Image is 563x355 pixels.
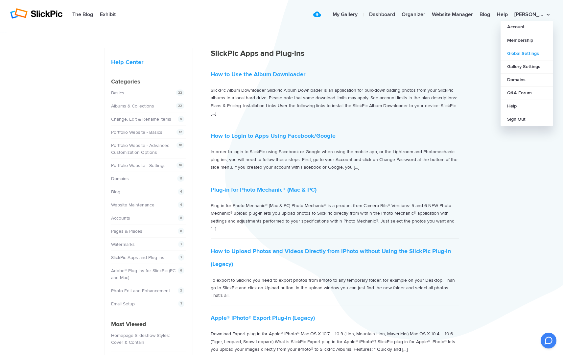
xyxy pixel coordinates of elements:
span: 8 [178,215,184,221]
span: 4 [178,201,184,208]
p: Plug-in for Photo Mechanic® (Mac & PC) Photo Mechanic® is a product from Camera Bits® Versions: 5... [211,202,459,232]
a: Portfolio Website - Basics [111,130,162,135]
a: Website Maintenance [111,202,154,208]
span: 8 [178,228,184,234]
span: 3 [178,287,184,294]
span: 7 [178,241,184,248]
a: How to Upload Photos and Videos Directly from iPhoto without Using the SlickPic Plug-in (Legacy) [211,248,451,268]
span: 4 [178,188,184,195]
p: SlickPic Album Downloader SlickPic Album Downloader is an application for bulk-downloading photos... [211,86,459,117]
p: Download Export plug-in for Apple® iPhoto® Mac OS X 10.7 – 10.9 (Lion, Mountain Lion, Mavericks) ... [211,330,459,353]
a: SlickPic Apps and Plug-ins [111,255,164,260]
span: 22 [176,89,184,96]
span: 6 [178,267,184,274]
a: How to Login to Apps Using Facebook/Google [211,132,336,139]
span: 16 [176,162,184,169]
a: Portfolio Website - Settings [111,163,166,168]
span: 7 [178,254,184,261]
span: 11 [177,175,184,182]
a: Accounts [111,215,130,221]
h4: Categories [111,77,186,86]
span: 7 [178,300,184,307]
a: Homepage Slideshow Styles: Cover & Contain [111,333,170,345]
span: SlickPic Apps and Plug-ins [211,49,304,58]
p: To export to SlickPic you need to export photos from iPhoto to any temporary folder, for example ... [211,276,459,299]
a: How to Use the Album Downloader [211,71,305,78]
a: Email Setup [111,301,135,307]
a: Apple® iPhoto® Export Plug-in (Legacy) [211,314,315,321]
a: Change, Edit & Rename Items [111,116,171,122]
h4: Most Viewed [111,320,186,329]
a: Domains [111,176,129,181]
a: Blog [111,189,120,195]
span: 12 [176,129,184,135]
p: In order to login to SlickPic using Facebook or Google when using the mobile app, or the Lightroo... [211,148,459,171]
a: Photo Edit and Enhancement [111,288,170,294]
a: Help Center [111,59,143,66]
a: Plug-in for Photo Mechanic® (Mac & PC) [211,186,317,193]
a: Basics [111,90,124,96]
span: 10 [176,142,184,149]
a: Adobe® Plug-Ins for SlickPic (PC and Mac) [111,268,176,280]
a: Pages & Places [111,228,142,234]
span: 9 [178,116,184,122]
a: Portfolio Website - Advanced Customization Options [111,143,170,155]
a: Watermarks [111,242,135,247]
a: Albums & Collections [111,103,154,109]
span: 22 [176,103,184,109]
